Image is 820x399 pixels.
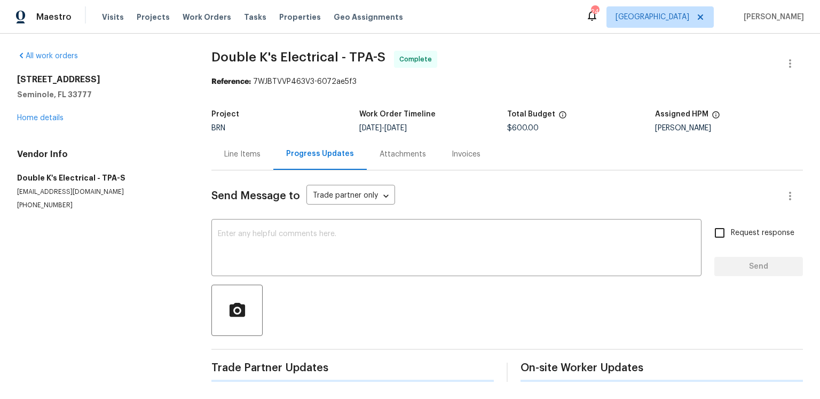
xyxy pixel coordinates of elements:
h5: Double K's Electrical - TPA-S [17,173,186,183]
span: Projects [137,12,170,22]
span: Maestro [36,12,72,22]
span: Work Orders [183,12,231,22]
span: $600.00 [507,124,539,132]
span: [DATE] [384,124,407,132]
span: On-site Worker Updates [521,363,803,373]
a: All work orders [17,52,78,60]
div: 7WJBTVVP463V3-6072ae5f3 [211,76,803,87]
div: Progress Updates [286,148,354,159]
div: [PERSON_NAME] [655,124,803,132]
span: Properties [279,12,321,22]
span: [DATE] [359,124,382,132]
span: [PERSON_NAME] [739,12,804,22]
h5: Work Order Timeline [359,111,436,118]
h5: Assigned HPM [655,111,708,118]
b: Reference: [211,78,251,85]
span: [GEOGRAPHIC_DATA] [616,12,689,22]
span: Tasks [244,13,266,21]
h5: Total Budget [507,111,555,118]
h2: [STREET_ADDRESS] [17,74,186,85]
div: 24 [591,6,598,17]
p: [PHONE_NUMBER] [17,201,186,210]
h5: Project [211,111,239,118]
p: [EMAIL_ADDRESS][DOMAIN_NAME] [17,187,186,197]
div: Trade partner only [306,187,395,205]
span: Send Message to [211,191,300,201]
span: - [359,124,407,132]
span: Visits [102,12,124,22]
span: Complete [399,54,436,65]
span: Trade Partner Updates [211,363,494,373]
span: The total cost of line items that have been proposed by Opendoor. This sum includes line items th... [558,111,567,124]
span: BRN [211,124,225,132]
div: Invoices [452,149,480,160]
h5: Seminole, FL 33777 [17,89,186,100]
span: Request response [731,228,794,239]
span: The hpm assigned to this work order. [712,111,720,124]
div: Attachments [380,149,426,160]
span: Double K's Electrical - TPA-S [211,51,385,64]
span: Geo Assignments [334,12,403,22]
h4: Vendor Info [17,149,186,160]
a: Home details [17,114,64,122]
div: Line Items [224,149,261,160]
